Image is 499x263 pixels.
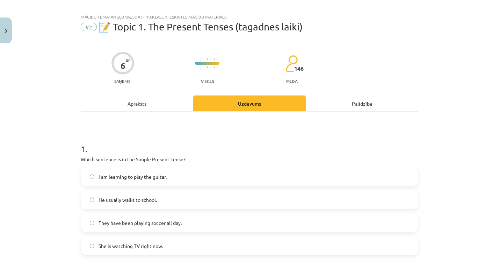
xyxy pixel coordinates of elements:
img: icon-short-line-57e1e144782c952c97e751825c79c345078a6d821885a25fce030b3d8c18986b.svg [207,66,208,68]
p: Which sentence is in the Simple Present Tense? [81,156,418,163]
p: Saņemsi [111,79,134,84]
img: icon-short-line-57e1e144782c952c97e751825c79c345078a6d821885a25fce030b3d8c18986b.svg [217,58,218,60]
img: icon-short-line-57e1e144782c952c97e751825c79c345078a6d821885a25fce030b3d8c18986b.svg [196,66,197,68]
div: Uzdevums [193,95,306,111]
span: They have been playing soccer all day. [99,219,182,227]
span: She is watching TV right now. [99,242,163,250]
span: 146 [294,65,304,72]
span: XP [126,58,130,62]
div: 6 [121,61,125,71]
img: icon-short-line-57e1e144782c952c97e751825c79c345078a6d821885a25fce030b3d8c18986b.svg [203,66,204,68]
input: I am learning to play the guitar. [90,175,94,179]
img: icon-short-line-57e1e144782c952c97e751825c79c345078a6d821885a25fce030b3d8c18986b.svg [196,58,197,60]
span: #2 [81,23,97,31]
img: icon-short-line-57e1e144782c952c97e751825c79c345078a6d821885a25fce030b3d8c18986b.svg [214,58,215,60]
input: She is watching TV right now. [90,244,94,248]
img: icon-short-line-57e1e144782c952c97e751825c79c345078a6d821885a25fce030b3d8c18986b.svg [210,58,211,60]
h1: 1 . [81,132,418,154]
span: He usually walks to school. [99,196,157,204]
img: icon-close-lesson-0947bae3869378f0d4975bcd49f059093ad1ed9edebbc8119c70593378902aed.svg [5,29,7,33]
img: icon-short-line-57e1e144782c952c97e751825c79c345078a6d821885a25fce030b3d8c18986b.svg [207,58,208,60]
img: icon-long-line-d9ea69661e0d244f92f715978eff75569469978d946b2353a9bb055b3ed8787d.svg [200,57,201,70]
span: I am learning to play the guitar. [99,173,167,180]
img: students-c634bb4e5e11cddfef0936a35e636f08e4e9abd3cc4e673bd6f9a4125e45ecb1.svg [285,55,298,72]
div: Palīdzība [306,95,418,111]
span: 📝 Topic 1. The Present Tenses (tagadnes laiki) [99,21,303,33]
p: pilda [286,79,297,84]
div: Mācību tēma: Angļu valoda i - 10.klase 1.ieskaites mācību materiāls [81,14,418,19]
img: icon-short-line-57e1e144782c952c97e751825c79c345078a6d821885a25fce030b3d8c18986b.svg [203,58,204,60]
div: Apraksts [81,95,193,111]
img: icon-short-line-57e1e144782c952c97e751825c79c345078a6d821885a25fce030b3d8c18986b.svg [217,66,218,68]
img: icon-short-line-57e1e144782c952c97e751825c79c345078a6d821885a25fce030b3d8c18986b.svg [214,66,215,68]
input: They have been playing soccer all day. [90,221,94,225]
img: icon-short-line-57e1e144782c952c97e751825c79c345078a6d821885a25fce030b3d8c18986b.svg [210,66,211,68]
input: He usually walks to school. [90,198,94,202]
p: Viegls [201,79,214,84]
